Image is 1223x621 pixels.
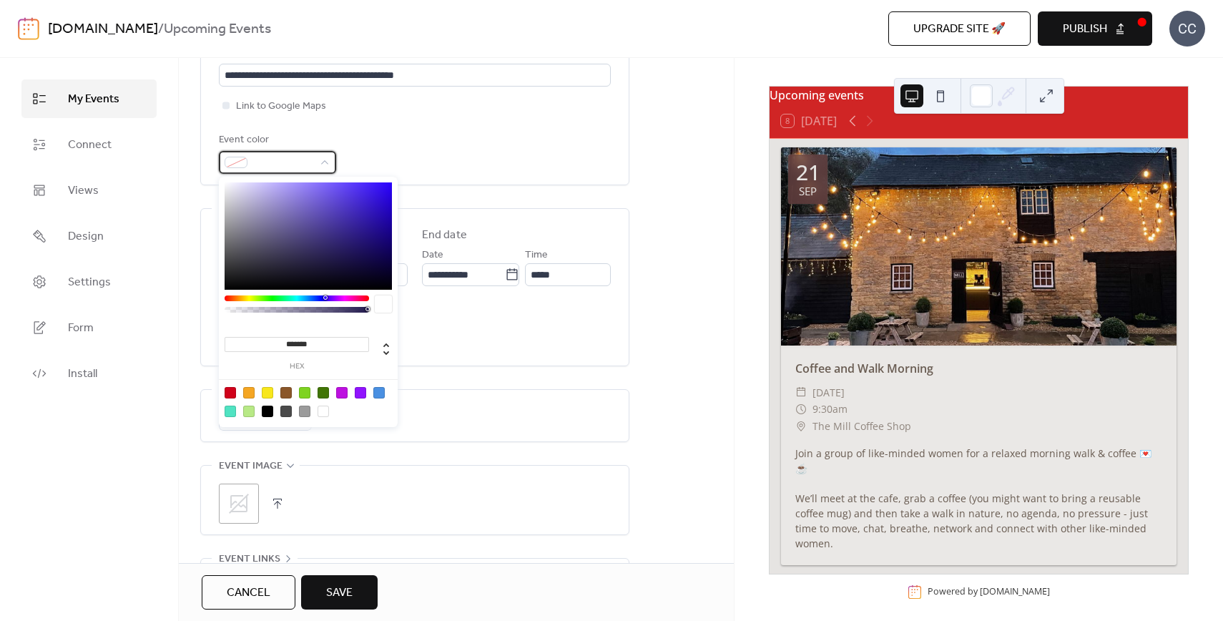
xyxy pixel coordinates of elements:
div: #F5A623 [243,387,255,398]
div: Join a group of like-minded women for a relaxed morning walk & coffee 💌☕️ We’ll meet at the cafe,... [781,446,1177,551]
div: #9013FE [355,387,366,398]
label: hex [225,363,369,371]
button: Upgrade site 🚀 [888,11,1031,46]
a: Connect [21,125,157,164]
span: [DATE] [812,384,845,401]
div: Coffee and Walk Morning [781,360,1177,377]
div: CC [1169,11,1205,47]
img: logo [18,17,39,40]
span: Cancel [227,585,270,602]
a: My Events [21,79,157,118]
span: Date [422,247,443,264]
div: Powered by [928,586,1050,598]
div: ••• [201,559,629,589]
div: #BD10E0 [336,387,348,398]
span: Form [68,320,94,337]
span: Time [525,247,548,264]
button: Save [301,575,378,610]
div: #FFFFFF [318,406,329,417]
div: ​ [795,401,807,418]
div: ​ [795,418,807,435]
div: ​ [795,384,807,401]
div: Upcoming events [770,87,1188,104]
div: Event color [219,132,333,149]
a: Views [21,171,157,210]
span: Settings [68,274,111,291]
span: Save [326,585,353,602]
div: #7ED321 [299,387,310,398]
div: Location [219,44,608,62]
button: Publish [1038,11,1152,46]
span: Design [68,228,104,245]
div: #50E3C2 [225,406,236,417]
a: Form [21,308,157,347]
b: Upcoming Events [164,16,271,43]
span: Install [68,366,97,383]
span: My Events [68,91,119,108]
span: Link to Google Maps [236,98,326,115]
span: Event links [219,551,280,568]
span: Connect [68,137,112,154]
span: 9:30am [812,401,848,418]
div: #D0021B [225,387,236,398]
div: #B8E986 [243,406,255,417]
span: Views [68,182,99,200]
div: #4A4A4A [280,406,292,417]
div: #9B9B9B [299,406,310,417]
div: #8B572A [280,387,292,398]
a: Design [21,217,157,255]
div: ; [219,484,259,524]
b: / [158,16,164,43]
div: 21 [796,162,820,183]
div: #417505 [318,387,329,398]
a: [DOMAIN_NAME] [48,16,158,43]
span: Event image [219,458,283,475]
span: The Mill Coffee Shop [812,418,911,435]
div: Sep [799,186,817,197]
span: Upgrade site 🚀 [913,21,1006,38]
div: #000000 [262,406,273,417]
span: Publish [1063,21,1107,38]
a: [DOMAIN_NAME] [980,586,1050,598]
a: Install [21,354,157,393]
div: End date [422,227,467,244]
button: Cancel [202,575,295,610]
div: #4A90E2 [373,387,385,398]
a: Settings [21,263,157,301]
div: #F8E71C [262,387,273,398]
